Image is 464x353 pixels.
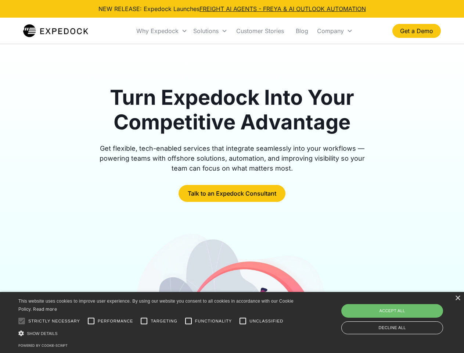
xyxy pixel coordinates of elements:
[18,343,68,347] a: Powered by cookie-script
[249,318,283,324] span: Unclassified
[23,24,88,38] img: Expedock Logo
[136,27,179,35] div: Why Expedock
[230,18,290,43] a: Customer Stories
[91,85,373,135] h1: Turn Expedock Into Your Competitive Advantage
[193,27,219,35] div: Solutions
[33,306,57,312] a: Read more
[392,24,441,38] a: Get a Demo
[23,24,88,38] a: home
[18,299,294,312] span: This website uses cookies to improve user experience. By using our website you consent to all coo...
[342,274,464,353] iframe: Chat Widget
[179,185,285,202] a: Talk to an Expedock Consultant
[133,18,190,43] div: Why Expedock
[151,318,177,324] span: Targeting
[27,331,58,336] span: Show details
[199,5,366,13] a: FREIGHT AI AGENTS - FREYA & AI OUTLOOK AUTOMATION
[195,318,232,324] span: Functionality
[18,329,296,337] div: Show details
[98,318,133,324] span: Performance
[314,18,356,43] div: Company
[190,18,230,43] div: Solutions
[98,4,366,13] div: NEW RELEASE: Expedock Launches
[28,318,80,324] span: Strictly necessary
[91,143,373,173] div: Get flexible, tech-enabled services that integrate seamlessly into your workflows — powering team...
[317,27,344,35] div: Company
[290,18,314,43] a: Blog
